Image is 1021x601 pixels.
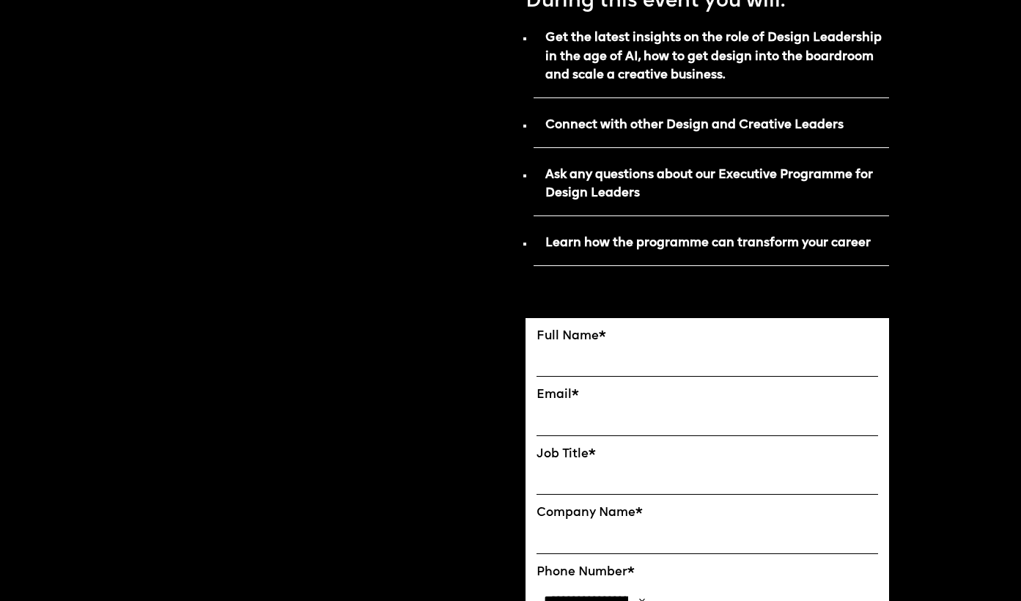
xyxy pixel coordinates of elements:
strong: Ask any questions about our Executive Programme for Design Leaders [545,169,873,199]
label: Job Title [537,447,879,462]
strong: Learn how the programme can transform your career [545,237,871,249]
label: Full Name [537,329,879,344]
label: Email [537,388,879,402]
label: Company Name [537,506,879,520]
label: Phone Number [537,565,879,580]
strong: Get the latest insights on the role of Design Leadership in the age of AI, how to get design into... [545,32,882,81]
strong: Connect with other Design and Creative Leaders [545,119,844,131]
